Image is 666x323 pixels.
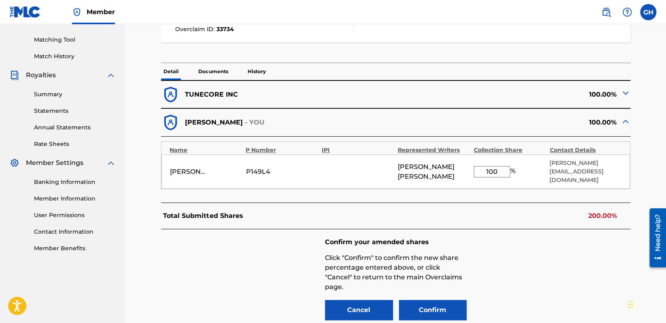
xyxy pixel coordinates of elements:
div: IPI [322,146,394,154]
a: Banking Information [34,178,116,186]
p: Total Submitted Shares [163,211,243,221]
span: % [510,166,518,177]
span: Member [87,7,115,17]
span: 33734 [216,25,234,33]
div: Name [170,146,242,154]
div: 100.00% [396,113,630,132]
a: Member Information [34,194,116,203]
img: Top Rightsholder [72,7,82,17]
p: 200.00% [588,211,617,221]
span: Royalties [26,70,56,80]
a: Summary [34,90,116,99]
p: Detail [161,63,181,80]
img: expand-cell-toggle [621,88,630,98]
div: 100.00% [396,85,630,104]
button: Cancel [325,300,393,320]
img: MLC Logo [10,6,41,18]
iframe: Chat Widget [626,284,666,323]
img: search [601,7,611,17]
div: Collection Share [474,146,546,154]
img: expand-cell-toggle [621,116,630,126]
a: Member Benefits [34,244,116,253]
p: Documents [196,63,230,80]
div: Contact Details [550,146,622,154]
a: Annual Statements [34,123,116,132]
p: [PERSON_NAME] [549,159,621,167]
div: Drag [628,292,633,317]
p: [EMAIL_ADDRESS][DOMAIN_NAME] [549,167,621,184]
div: P Number [246,146,318,154]
button: Confirm [399,300,467,320]
span: [PERSON_NAME] [PERSON_NAME] [398,162,470,182]
img: expand [106,158,116,168]
p: - YOU [245,118,265,127]
img: Royalties [10,70,19,80]
div: Help [619,4,635,20]
a: Rate Sheets [34,140,116,148]
p: TUNECORE INC [185,90,238,99]
div: Represented Writers [398,146,470,154]
a: Public Search [598,4,614,20]
span: Overclaim ID : [175,25,216,33]
a: Match History [34,52,116,61]
img: dfb38c8551f6dcc1ac04.svg [161,85,180,104]
p: [PERSON_NAME] [185,118,243,127]
h6: Confirm your amended shares [325,237,467,247]
a: Matching Tool [34,36,116,44]
p: Click "Confirm" to confirm the new share percentage entered above, or click "Cancel" to return to... [325,253,467,292]
iframe: Resource Center [643,205,666,272]
div: User Menu [640,4,656,20]
span: Member Settings [26,158,83,168]
a: Contact Information [34,228,116,236]
a: Statements [34,107,116,115]
img: dfb38c8551f6dcc1ac04.svg [161,113,180,132]
a: User Permissions [34,211,116,220]
img: help [622,7,632,17]
img: Member Settings [10,158,19,168]
img: expand [106,70,116,80]
p: History [245,63,268,80]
